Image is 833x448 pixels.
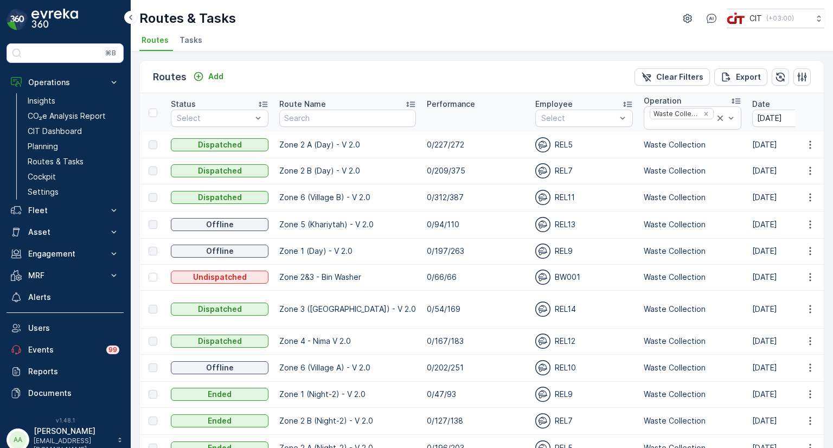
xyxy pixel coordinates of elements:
input: dd/mm/yyyy [752,110,826,127]
p: Routes & Tasks [28,156,84,167]
button: Fleet [7,200,124,221]
p: Select [541,113,616,124]
button: Dispatched [171,191,268,204]
img: svg%3e [535,302,550,317]
button: Ended [171,414,268,427]
div: Toggle Row Selected [149,140,157,149]
img: logo [7,9,28,30]
img: svg%3e [535,137,550,152]
td: 0/66/66 [421,264,530,290]
div: Toggle Row Selected [149,363,157,372]
td: Waste Collection [638,328,747,354]
button: Engagement [7,243,124,265]
td: 0/312/387 [421,184,530,211]
p: Performance [427,99,475,110]
div: BW001 [535,270,633,285]
span: Routes [142,35,169,46]
button: Operations [7,72,124,93]
div: Toggle Row Selected [149,220,157,229]
td: Waste Collection [638,238,747,264]
button: Clear Filters [635,68,710,86]
p: Ended [208,415,232,426]
input: Search [279,110,416,127]
div: REL12 [535,334,633,349]
p: Select [177,113,252,124]
button: Offline [171,245,268,258]
p: Settings [28,187,59,197]
p: Route Name [279,99,326,110]
td: Waste Collection [638,264,747,290]
img: svg%3e [535,190,550,205]
div: REL14 [535,302,633,317]
td: Zone 1 (Night-2) - V 2.0 [274,381,421,407]
p: Offline [206,219,234,230]
div: REL9 [535,244,633,259]
p: Events [28,344,100,355]
a: Events99 [7,339,124,361]
td: 0/197/263 [421,238,530,264]
span: v 1.48.1 [7,417,124,424]
td: Zone 2 B (Day) - V 2.0 [274,158,421,184]
button: Dispatched [171,164,268,177]
td: Zone 1 (Day) - V 2.0 [274,238,421,264]
img: cit-logo_pOk6rL0.png [727,12,745,24]
div: Waste Collection [650,108,700,119]
td: 0/94/110 [421,211,530,238]
p: Employee [535,99,573,110]
a: Planning [23,139,124,154]
button: Asset [7,221,124,243]
p: Routes [153,69,187,85]
div: Toggle Row Selected [149,337,157,345]
p: Undispatched [193,272,247,283]
p: Ended [208,389,232,400]
p: Routes & Tasks [139,10,236,27]
div: Toggle Row Selected [149,273,157,281]
td: Waste Collection [638,290,747,328]
a: CIT Dashboard [23,124,124,139]
p: Status [171,99,196,110]
p: MRF [28,270,102,281]
td: Waste Collection [638,132,747,158]
p: Cockpit [28,171,56,182]
button: MRF [7,265,124,286]
p: Asset [28,227,102,238]
img: svg%3e [535,387,550,402]
img: logo_dark-DEwI_e13.png [31,9,78,30]
td: 0/47/93 [421,381,530,407]
td: Zone 2 B (Night-2) - V 2.0 [274,407,421,434]
button: Undispatched [171,271,268,284]
td: Zone 4 - Nima V 2.0 [274,328,421,354]
td: 0/202/251 [421,354,530,381]
p: Add [208,71,223,82]
div: REL11 [535,190,633,205]
img: svg%3e [535,270,550,285]
span: Tasks [180,35,202,46]
td: Zone 2 A (Day) - V 2.0 [274,132,421,158]
button: Dispatched [171,303,268,316]
div: Toggle Row Selected [149,247,157,255]
td: 0/127/138 [421,407,530,434]
div: REL5 [535,137,633,152]
td: Waste Collection [638,354,747,381]
img: svg%3e [535,360,550,375]
button: Ended [171,388,268,401]
img: svg%3e [535,413,550,428]
img: svg%3e [535,334,550,349]
p: Dispatched [198,192,242,203]
button: Offline [171,361,268,374]
p: Engagement [28,248,102,259]
div: Remove Waste Collection [700,110,712,118]
a: Routes & Tasks [23,154,124,169]
a: Settings [23,184,124,200]
p: CO₂e Analysis Report [28,111,106,121]
p: CIT [749,13,762,24]
p: Alerts [28,292,119,303]
td: Waste Collection [638,158,747,184]
p: Offline [206,246,234,257]
p: [PERSON_NAME] [34,426,112,437]
td: Zone 3 ([GEOGRAPHIC_DATA]) - V 2.0 [274,290,421,328]
button: Offline [171,218,268,231]
p: Clear Filters [656,72,703,82]
td: 0/167/183 [421,328,530,354]
td: 0/209/375 [421,158,530,184]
